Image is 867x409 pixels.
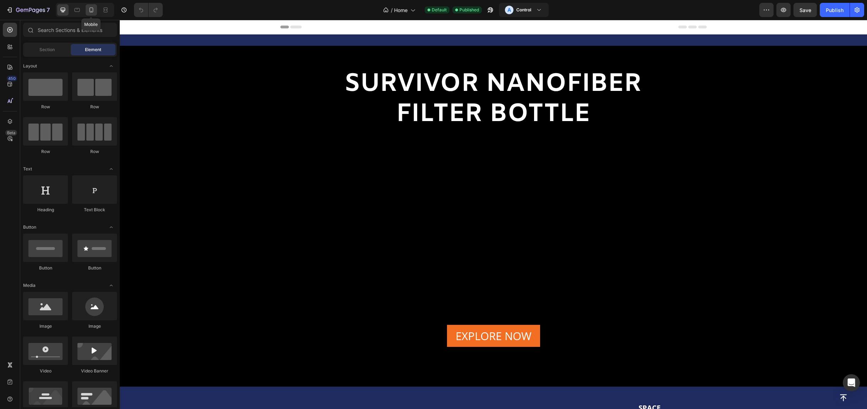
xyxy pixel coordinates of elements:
h2: SURVIVOR NANOFIBER FILTER BOTTLE [183,49,564,110]
span: Toggle open [106,280,117,291]
span: Toggle open [106,60,117,72]
div: Image [72,323,117,329]
span: Text [23,166,32,172]
div: Open Intercom Messenger [843,374,860,391]
div: 450 [7,76,17,81]
span: Media [23,282,36,289]
p: A [507,6,511,13]
button: Save [793,3,817,17]
div: Row [72,104,117,110]
div: Text Block [72,207,117,213]
span: Published [459,7,479,13]
span: Element [85,47,101,53]
p: EXPLORE NOW [336,308,412,325]
div: Video Banner [72,368,117,374]
button: 7 [3,3,53,17]
button: AControl [499,3,549,17]
h3: Control [516,6,531,13]
input: Search Sections & Elements [23,23,117,37]
span: Default [432,7,447,13]
div: Publish [826,6,844,14]
div: Button [72,265,117,271]
span: Toggle open [106,222,117,233]
div: Video [23,368,68,374]
span: Save [799,7,811,13]
div: Button [23,265,68,271]
div: Row [72,148,117,155]
span: / [391,6,393,14]
p: 7 [47,6,50,14]
div: Row [23,148,68,155]
span: Section [39,47,55,53]
button: Publish [820,3,850,17]
div: Heading [23,207,68,213]
div: Image [23,323,68,329]
iframe: Design area [120,20,867,409]
span: Toggle open [106,163,117,175]
div: Row [23,104,68,110]
a: EXPLORE NOW [327,305,420,327]
div: Beta [5,130,17,136]
span: Home [394,6,408,14]
span: Button [23,224,36,230]
div: Undo/Redo [134,3,163,17]
span: Layout [23,63,37,69]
